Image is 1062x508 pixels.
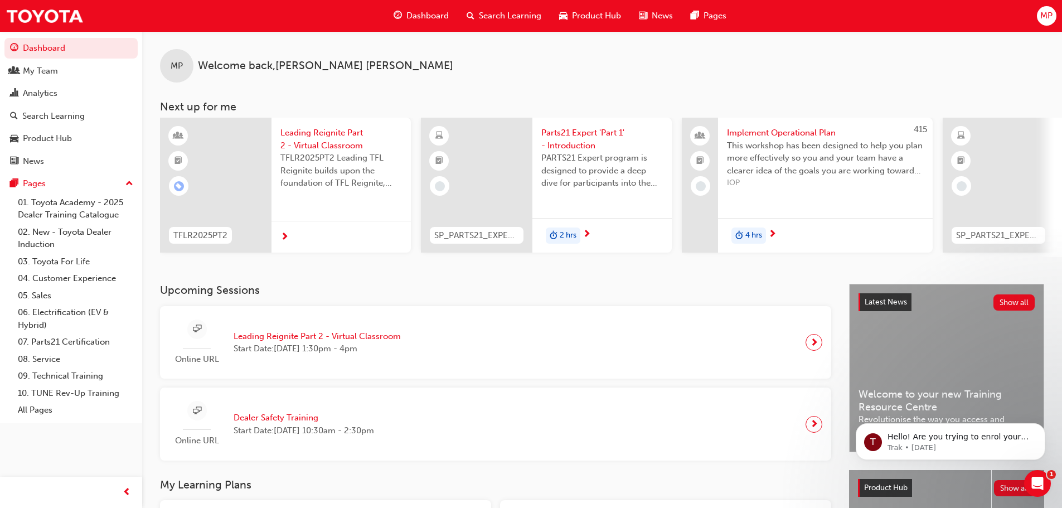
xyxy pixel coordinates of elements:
a: TFLR2025PT2Leading Reignite Part 2 - Virtual ClassroomTFLR2025PT2 Leading TFL Reignite builds upo... [160,118,411,253]
span: search-icon [10,112,18,122]
span: guage-icon [10,43,18,54]
div: Product Hub [23,132,72,145]
span: 4 hrs [745,229,762,242]
span: pages-icon [691,9,699,23]
a: Online URLDealer Safety TrainingStart Date:[DATE] 10:30am - 2:30pm [169,396,822,452]
span: duration-icon [735,229,743,243]
span: 415 [914,124,927,134]
button: Show all [993,294,1035,311]
span: sessionType_ONLINE_URL-icon [193,404,201,418]
a: car-iconProduct Hub [550,4,630,27]
span: guage-icon [394,9,402,23]
a: Latest NewsShow allWelcome to your new Training Resource CentreRevolutionise the way you access a... [849,284,1044,452]
span: Product Hub [572,9,621,22]
h3: My Learning Plans [160,478,831,491]
span: Welcome back , [PERSON_NAME] [PERSON_NAME] [198,60,453,72]
span: TFLR2025PT2 Leading TFL Reignite builds upon the foundation of TFL Reignite, reaffirming our comm... [280,152,402,190]
span: people-icon [696,129,704,143]
span: prev-icon [123,486,131,500]
a: Product HubShow all [858,479,1035,497]
span: Start Date: [DATE] 1:30pm - 4pm [234,342,401,355]
div: Search Learning [22,110,85,123]
button: DashboardMy TeamAnalyticsSearch LearningProduct HubNews [4,36,138,173]
span: TFLR2025PT2 [173,229,227,242]
span: Product Hub [864,483,908,492]
span: Dealer Safety Training [234,412,374,424]
span: Leading Reignite Part 2 - Virtual Classroom [234,330,401,343]
span: News [652,9,673,22]
a: news-iconNews [630,4,682,27]
span: search-icon [467,9,474,23]
span: learningRecordVerb_ENROLL-icon [174,181,184,191]
a: 10. TUNE Rev-Up Training [13,385,138,402]
span: next-icon [583,230,591,240]
a: Search Learning [4,106,138,127]
button: Pages [4,173,138,194]
a: 08. Service [13,351,138,368]
a: 06. Electrification (EV & Hybrid) [13,304,138,333]
a: 04. Customer Experience [13,270,138,287]
span: Online URL [169,434,225,447]
span: MP [1040,9,1053,22]
span: next-icon [280,233,289,243]
span: Pages [704,9,726,22]
span: Online URL [169,353,225,366]
span: This workshop has been designed to help you plan more effectively so you and your team have a cle... [727,139,924,177]
span: booktick-icon [957,154,965,168]
a: 415Implement Operational PlanThis workshop has been designed to help you plan more effectively so... [682,118,933,253]
iframe: Intercom notifications message [839,400,1062,478]
h3: Upcoming Sessions [160,284,831,297]
span: learningRecordVerb_NONE-icon [696,181,706,191]
span: learningRecordVerb_NONE-icon [435,181,445,191]
span: next-icon [810,417,818,432]
div: My Team [23,65,58,78]
span: 1 [1047,470,1056,479]
a: My Team [4,61,138,81]
span: booktick-icon [435,154,443,168]
div: Pages [23,177,46,190]
img: Trak [6,3,84,28]
a: search-iconSearch Learning [458,4,550,27]
span: car-icon [10,134,18,144]
a: 07. Parts21 Certification [13,333,138,351]
span: sessionType_ONLINE_URL-icon [193,322,201,336]
h3: Next up for me [142,100,1062,113]
span: duration-icon [550,229,557,243]
a: 01. Toyota Academy - 2025 Dealer Training Catalogue [13,194,138,224]
span: next-icon [768,230,777,240]
span: learningResourceType_ELEARNING-icon [957,129,965,143]
span: people-icon [10,66,18,76]
span: learningRecordVerb_NONE-icon [957,181,967,191]
span: PARTS21 Expert program is designed to provide a deep dive for participants into the framework and... [541,152,663,190]
span: car-icon [559,9,568,23]
span: Dashboard [406,9,449,22]
span: next-icon [810,335,818,350]
span: SP_PARTS21_EXPERTP1_1223_EL [434,229,519,242]
span: SP_PARTS21_EXPERTP2_1223_EL [956,229,1041,242]
span: pages-icon [10,179,18,189]
a: guage-iconDashboard [385,4,458,27]
span: booktick-icon [696,154,704,168]
a: News [4,151,138,172]
span: news-icon [639,9,647,23]
span: 2 hrs [560,229,576,242]
span: Welcome to your new Training Resource Centre [859,388,1035,413]
span: Leading Reignite Part 2 - Virtual Classroom [280,127,402,152]
span: IOP [727,177,924,190]
a: All Pages [13,401,138,419]
span: Implement Operational Plan [727,127,924,139]
div: Analytics [23,87,57,100]
a: 09. Technical Training [13,367,138,385]
a: Online URLLeading Reignite Part 2 - Virtual ClassroomStart Date:[DATE] 1:30pm - 4pm [169,315,822,370]
a: SP_PARTS21_EXPERTP1_1223_ELParts21 Expert 'Part 1' - IntroductionPARTS21 Expert program is design... [421,118,672,253]
a: pages-iconPages [682,4,735,27]
a: 03. Toyota For Life [13,253,138,270]
span: Search Learning [479,9,541,22]
a: Latest NewsShow all [859,293,1035,311]
span: MP [171,60,183,72]
a: Analytics [4,83,138,104]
